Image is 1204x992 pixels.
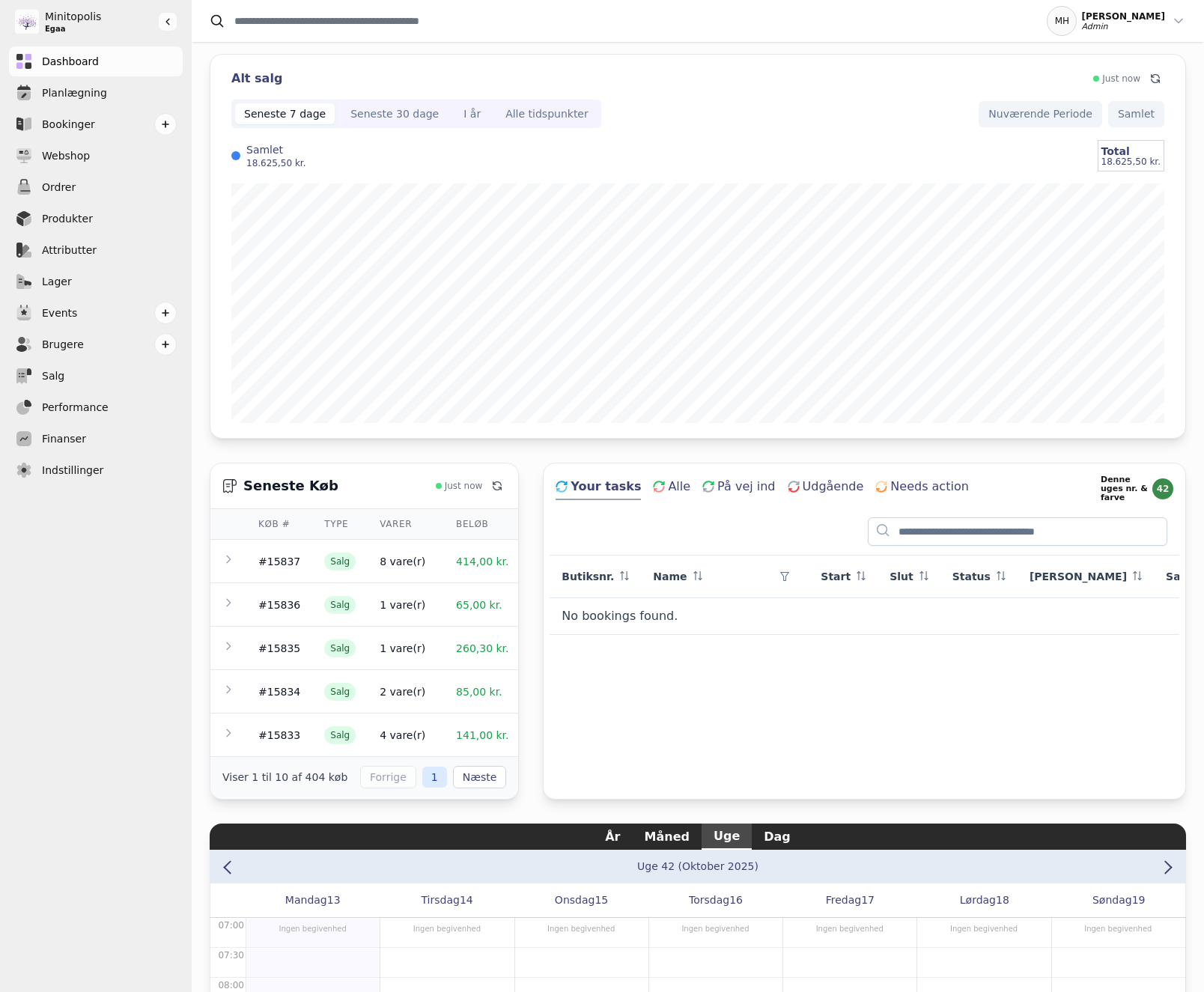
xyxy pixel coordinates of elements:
[258,554,300,569] div: #15837
[1081,10,1165,22] div: [PERSON_NAME]
[42,400,109,416] span: Performance
[821,569,851,584] span: Start
[368,509,444,540] th: Varer
[285,892,327,908] span: Mandag
[1101,156,1161,168] div: 18.625,50 kr.
[380,597,432,612] div: 1 vare(r)
[380,728,432,743] div: 4 vare(r)
[555,892,595,908] span: Onsdag
[996,892,1009,908] span: 18
[456,729,508,741] span: 141,00 kr.
[9,78,183,108] a: Planlægning
[9,204,183,234] a: Produkter
[653,917,778,934] div: Ingen begivenhed
[1132,892,1146,908] span: 19
[979,101,1102,127] button: Nuværende Periode
[324,683,356,701] span: Salg
[788,478,864,500] button: Udgående
[1108,101,1164,127] button: Samlet
[222,770,347,785] div: Viser 1 til 10 af 404 køb
[42,431,86,447] span: Finanser
[258,684,300,699] div: #15834
[1146,70,1164,88] button: Refresh data
[571,478,641,496] span: Your tasks
[488,477,506,495] button: Refresh data
[258,728,300,743] div: #15833
[9,109,183,139] a: Bookinger
[702,824,752,850] button: Uge view
[9,235,183,265] a: Attributter
[250,917,375,934] div: Ingen begivenhed
[861,892,875,908] span: 17
[9,267,183,296] a: Lager
[1030,569,1127,584] span: [PERSON_NAME]
[338,100,451,128] button: Seneste 30 dage
[1101,144,1161,159] div: Total
[729,892,743,908] span: 16
[380,684,432,699] div: 2 vare(r)
[9,298,183,328] a: Events
[218,950,244,961] span: 07:30
[246,142,305,157] label: Samlet
[231,100,338,128] button: Seneste 7 dage
[653,569,687,584] span: Name
[324,596,356,614] span: Salg
[1155,856,1176,877] button: Next week
[1047,6,1186,36] button: MH[PERSON_NAME]Admin
[42,211,93,227] span: Produkter
[9,329,183,359] a: Brugere
[875,478,968,500] button: Needs action
[1092,892,1132,908] span: Søndag
[1056,917,1181,934] div: Ingen begivenhed
[9,141,183,171] a: Webshop
[246,509,312,540] th: Køb #
[1166,569,1191,584] span: Salg
[42,117,95,133] span: Bookinger
[422,892,460,908] span: Tirsdag
[1118,106,1155,122] span: Samlet
[988,106,1092,122] span: Nuværende Periode
[9,172,183,202] a: Ordrer
[952,569,991,584] span: Status
[9,455,183,485] a: Indstillinger
[243,475,338,496] h3: Seneste Køb
[633,824,702,850] button: Måned view
[312,509,368,540] th: Type
[42,463,103,478] span: Indstillinger
[463,106,481,121] div: I år
[921,917,1046,934] div: Ingen begivenhed
[9,392,183,422] a: Performance
[689,892,729,908] span: Torsdag
[519,917,644,934] div: Ingen begivenhed
[445,480,483,492] span: Just now
[1081,22,1165,31] div: Admin
[460,892,473,908] span: 14
[42,85,107,101] span: Planlægning
[1152,478,1173,499] div: 42
[451,100,493,128] button: I år
[244,106,326,121] div: Seneste 7 dage
[444,509,520,540] th: Beløb
[42,368,64,384] span: Salg
[826,892,861,908] span: Fredag
[890,478,968,496] span: Needs action
[1102,73,1140,85] span: Just now
[637,859,758,873] button: Go to month view
[493,100,601,128] button: Alle tidspunkter
[453,766,507,788] button: Næste
[159,13,177,31] button: Gør sidebaren større eller mindre
[218,920,244,931] span: 07:00
[556,478,641,500] button: Your tasks
[717,478,775,496] span: På vej ind
[456,686,502,698] span: 85,00 kr.
[219,856,240,877] button: Previous week
[384,917,509,934] div: Ingen begivenhed
[360,766,416,788] button: Forrige
[42,243,97,258] span: Attributter
[668,478,690,496] span: Alle
[324,726,356,744] span: Salg
[960,892,996,908] span: Lørdag
[246,157,305,169] div: 18.625,50 kr.
[9,361,183,391] a: Salg
[505,106,589,121] div: Alle tidspunkter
